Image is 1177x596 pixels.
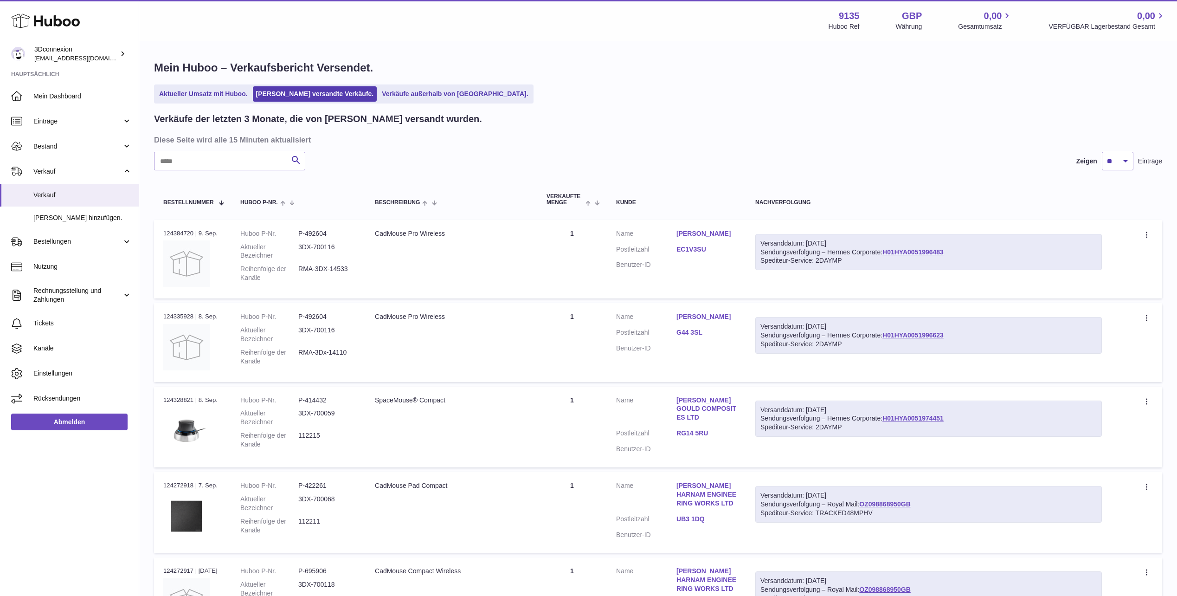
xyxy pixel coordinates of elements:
[676,567,737,593] a: [PERSON_NAME] HARNAM ENGINEERING WORKS LTD
[616,531,676,539] dt: Benutzer-ID
[537,303,607,382] td: 1
[1076,157,1097,166] label: Zeigen
[154,135,1160,145] h3: Diese Seite wird alle 15 Minuten aktualisiert
[379,86,531,102] a: Verkäufe außerhalb von [GEOGRAPHIC_DATA].
[755,200,1102,206] div: Nachverfolgung
[240,229,298,238] dt: Huboo P-Nr.
[11,47,25,61] img: order_eu@3dconnexion.com
[760,322,1097,331] div: Versanddatum: [DATE]
[882,248,944,256] a: H01HYA0051996483
[676,312,737,321] a: [PERSON_NAME]
[298,431,356,449] dd: 112215
[240,495,298,512] dt: Aktueller Bezeichner
[375,481,528,490] div: CadMouse Pad Compact
[616,515,676,526] dt: Postleitzahl
[33,262,132,271] span: Nutzung
[616,481,676,510] dt: Name
[33,237,122,246] span: Bestellungen
[298,567,356,576] dd: P-695906
[1048,22,1166,31] span: VERFÜGBAR Lagerbestand Gesamt
[298,495,356,512] dd: 3DX-700068
[755,486,1102,523] div: Sendungsverfolgung – Royal Mail:
[240,265,298,282] dt: Reihenfolge der Kanäle
[676,328,737,337] a: G44 3SL
[958,22,1012,31] span: Gesamtumsatz
[33,191,132,200] span: Verkauf
[760,239,1097,248] div: Versanddatum: [DATE]
[240,326,298,343] dt: Aktueller Bezeichner
[34,54,136,62] span: [EMAIL_ADDRESS][DOMAIN_NAME]
[896,22,922,31] div: Währung
[676,396,737,422] a: [PERSON_NAME] GOULD COMPOSITES LTD
[537,220,607,298] td: 1
[616,312,676,324] dt: Name
[33,344,132,353] span: Kanäle
[33,319,132,328] span: Tickets
[755,317,1102,354] div: Sendungsverfolgung – Hermes Corporate:
[375,567,528,576] div: CadMouse Compact Wireless
[163,407,210,453] img: 3Dconnexion_SpaceMouse-Compact.png
[163,312,222,321] div: 124335928 | 8. Sep.
[676,515,737,524] a: UB3 1DQ
[375,396,528,405] div: SpaceMouse® Compact
[33,167,122,176] span: Verkauf
[537,387,607,467] td: 1
[760,256,1097,265] div: Spediteur-Service: 2DAYMP
[163,324,210,370] img: no-photo.jpg
[375,229,528,238] div: CadMouse Pro Wireless
[240,200,278,206] span: Huboo P-Nr.
[537,472,607,553] td: 1
[375,312,528,321] div: CadMouse Pro Wireless
[298,517,356,535] dd: 112211
[882,331,944,339] a: H01HYA0051996623
[154,60,1162,75] h1: Mein Huboo – Verkaufsbericht Versendet.
[33,214,132,222] span: [PERSON_NAME] hinzufügen.
[298,326,356,343] dd: 3DX-700116
[33,92,132,101] span: Mein Dashboard
[958,10,1012,31] a: 0,00 Gesamtumsatz
[829,22,860,31] div: Huboo Ref
[616,200,737,206] div: Kunde
[375,200,420,206] span: Beschreibung
[163,229,222,238] div: 124384720 | 9. Sep.
[902,10,922,22] strong: GBP
[616,445,676,453] dt: Benutzer-ID
[547,194,583,206] span: Verkaufte Menge
[240,243,298,260] dt: Aktueller Bezeichner
[839,10,860,22] strong: 9135
[298,348,356,366] dd: RMA-3Dx-14110
[760,340,1097,349] div: Spediteur-Service: 2DAYMP
[1048,10,1166,31] a: 0,00 VERFÜGBAR Lagerbestand Gesamt
[616,245,676,256] dt: Postleitzahl
[33,369,132,378] span: Einstellungen
[163,200,214,206] span: Bestellnummer
[755,234,1102,271] div: Sendungsverfolgung – Hermes Corporate:
[760,491,1097,500] div: Versanddatum: [DATE]
[676,429,737,438] a: RG14 5RU
[240,481,298,490] dt: Huboo P-Nr.
[163,396,222,404] div: 124328821 | 8. Sep.
[240,409,298,427] dt: Aktueller Bezeichner
[616,567,676,596] dt: Name
[298,396,356,405] dd: P-414432
[859,500,911,508] a: OZ098868950GB
[859,586,911,593] a: OZ098868950GB
[163,481,222,490] div: 124272918 | 7. Sep.
[755,401,1102,437] div: Sendungsverfolgung – Hermes Corporate:
[1137,10,1155,22] span: 0,00
[760,423,1097,432] div: Spediteur-Service: 2DAYMP
[33,117,122,126] span: Einträge
[1138,157,1162,166] span: Einträge
[298,481,356,490] dd: P-422261
[676,229,737,238] a: [PERSON_NAME]
[298,243,356,260] dd: 3DX-700116
[984,10,1002,22] span: 0,00
[163,567,222,575] div: 124272917 | [DATE]
[33,142,122,151] span: Bestand
[298,229,356,238] dd: P-492604
[240,312,298,321] dt: Huboo P-Nr.
[298,265,356,282] dd: RMA-3DX-14533
[11,414,128,430] a: Abmelden
[34,45,118,63] div: 3Dconnexion
[676,245,737,254] a: EC1V3SU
